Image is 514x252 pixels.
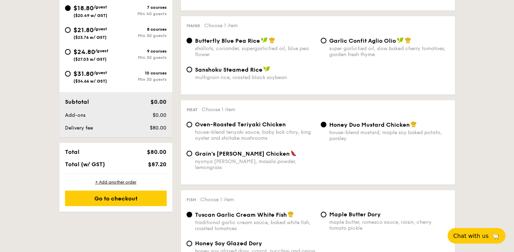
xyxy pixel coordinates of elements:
[410,121,417,127] img: icon-chef-hat.a58ddaea.svg
[187,197,196,202] span: Fish
[187,23,200,28] span: Mains
[321,122,326,127] input: Honey Duo Mustard Chickenhouse-blend mustard, maple soy baked potato, parsley
[73,57,107,62] span: ($27.03 w/ GST)
[321,38,326,43] input: Garlic Confit Aglio Oliosuper garlicfied oil, slow baked cherry tomatoes, garden fresh thyme
[329,219,449,231] div: maple butter, romesco sauce, raisin, cherry tomato pickle
[288,211,294,217] img: icon-chef-hat.a58ddaea.svg
[187,67,192,72] input: Sanshoku Steamed Ricemultigrain rice, roasted black soybean
[73,13,107,18] span: ($20.49 w/ GST)
[491,232,500,240] span: 🦙
[73,26,94,34] span: $21.80
[263,66,270,72] img: icon-vegan.f8ff3823.svg
[116,11,167,16] div: Min 40 guests
[204,23,238,29] span: Choose 1 item
[65,191,167,206] div: Go to checkout
[147,149,166,155] span: $80.00
[73,48,95,56] span: $24.80
[195,220,315,232] div: traditional garlic cream sauce, baked white fish, roasted tomatoes
[116,5,167,10] div: 7 courses
[116,49,167,54] div: 9 courses
[329,121,410,128] span: Honey Duo Mustard Chicken
[195,121,286,128] span: Oven-Roasted Teriyaki Chicken
[65,125,93,131] span: Delivery fee
[329,130,449,142] div: house-blend mustard, maple soy baked potato, parsley
[116,33,167,38] div: Min 30 guests
[195,74,315,80] div: multigrain rice, roasted black soybean
[187,212,192,217] input: Tuscan Garlic Cream White Fishtraditional garlic cream sauce, baked white fish, roasted tomatoes
[187,151,192,156] input: Grain's [PERSON_NAME] Chickennyonya [PERSON_NAME], masala powder, lemongrass
[65,27,71,33] input: $21.80/guest($23.76 w/ GST)8 coursesMin 30 guests
[321,212,326,217] input: Maple Butter Dorymaple butter, romesco sauce, raisin, cherry tomato pickle
[448,228,506,244] button: Chat with us🦙
[94,5,107,10] span: /guest
[65,161,105,168] span: Total (w/ GST)
[195,66,262,73] span: Sanshoku Steamed Rice
[405,37,411,43] img: icon-chef-hat.a58ddaea.svg
[116,71,167,76] div: 10 courses
[116,27,167,32] div: 8 courses
[94,26,107,31] span: /guest
[187,241,192,246] input: Honey Soy Glazed Doryhoney soy glazed dory, carrot, zucchini and onion
[195,211,287,218] span: Tuscan Garlic Cream White Fish
[329,37,396,44] span: Garlic Confit Aglio Olio
[397,37,404,43] img: icon-vegan.f8ff3823.svg
[200,197,234,203] span: Choose 1 item
[329,46,449,58] div: super garlicfied oil, slow baked cherry tomatoes, garden fresh thyme
[150,98,166,105] span: $0.00
[65,5,71,11] input: $18.80/guest($20.49 w/ GST)7 coursesMin 40 guests
[329,211,381,218] span: Maple Butter Dory
[290,150,297,156] img: icon-spicy.37a8142b.svg
[73,35,107,40] span: ($23.76 w/ GST)
[65,112,85,118] span: Add-ons
[195,129,315,141] div: house-blend teriyaki sauce, baby bok choy, king oyster and shiitake mushrooms
[153,112,166,118] span: $0.00
[195,158,315,170] div: nyonya [PERSON_NAME], masala powder, lemongrass
[453,233,489,239] span: Chat with us
[269,37,275,43] img: icon-chef-hat.a58ddaea.svg
[195,240,262,247] span: Honey Soy Glazed Dory
[202,107,235,113] span: Choose 1 item
[195,37,260,44] span: Butterfly Blue Pea Rice
[65,149,79,155] span: Total
[187,122,192,127] input: Oven-Roasted Teriyaki Chickenhouse-blend teriyaki sauce, baby bok choy, king oyster and shiitake ...
[73,4,94,12] span: $18.80
[148,161,166,168] span: $87.20
[95,48,108,53] span: /guest
[65,98,89,105] span: Subtotal
[195,46,315,58] div: shallots, coriander, supergarlicfied oil, blue pea flower
[116,55,167,60] div: Min 30 guests
[73,70,94,78] span: $31.80
[116,77,167,82] div: Min 30 guests
[195,150,290,157] span: Grain's [PERSON_NAME] Chicken
[65,179,167,185] div: + Add another order
[150,125,166,131] span: $80.00
[73,79,107,84] span: ($34.66 w/ GST)
[187,107,197,112] span: Meat
[261,37,268,43] img: icon-vegan.f8ff3823.svg
[94,70,107,75] span: /guest
[187,38,192,43] input: Butterfly Blue Pea Riceshallots, coriander, supergarlicfied oil, blue pea flower
[65,49,71,55] input: $24.80/guest($27.03 w/ GST)9 coursesMin 30 guests
[65,71,71,77] input: $31.80/guest($34.66 w/ GST)10 coursesMin 30 guests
